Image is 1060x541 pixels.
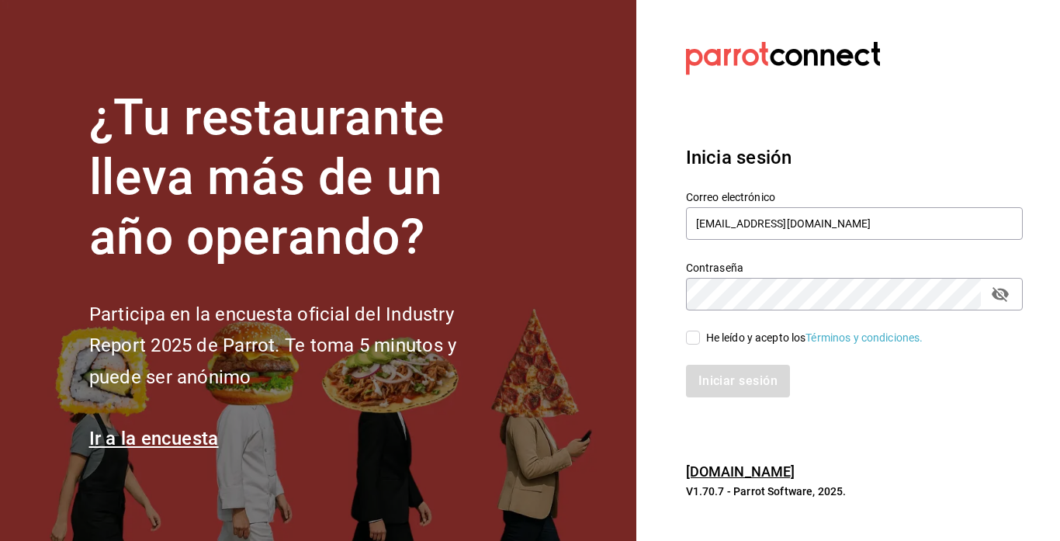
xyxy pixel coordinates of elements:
h2: Participa en la encuesta oficial del Industry Report 2025 de Parrot. Te toma 5 minutos y puede se... [89,299,508,394]
a: [DOMAIN_NAME] [686,463,795,480]
p: V1.70.7 - Parrot Software, 2025. [686,484,1023,499]
input: Ingresa tu correo electrónico [686,207,1023,240]
h1: ¿Tu restaurante lleva más de un año operando? [89,88,508,267]
label: Correo electrónico [686,192,1023,203]
label: Contraseña [686,262,1023,273]
a: Ir a la encuesta [89,428,219,449]
h3: Inicia sesión [686,144,1023,172]
button: passwordField [987,281,1013,307]
div: He leído y acepto los [706,330,923,346]
a: Términos y condiciones. [805,331,923,344]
